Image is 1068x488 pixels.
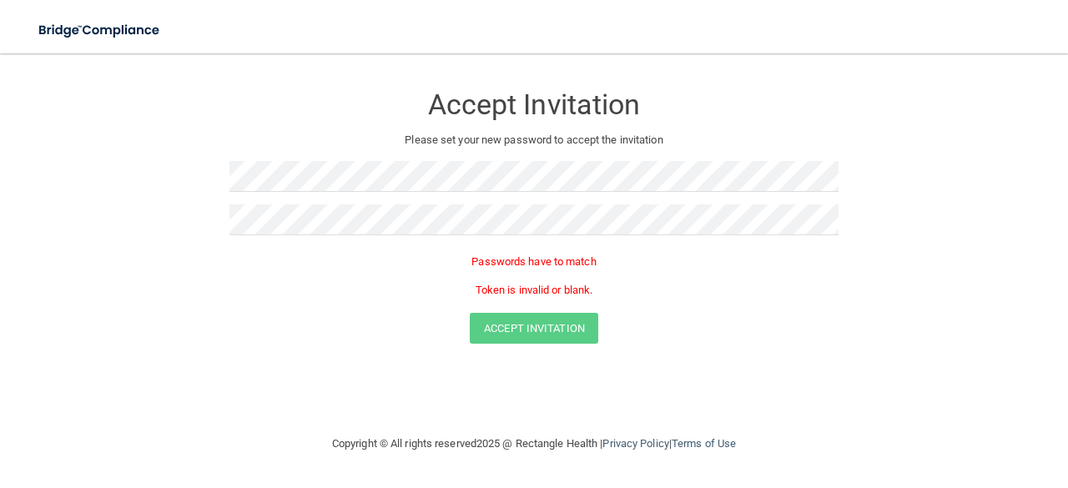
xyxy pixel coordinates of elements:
img: bridge_compliance_login_screen.278c3ca4.svg [25,13,175,48]
a: Privacy Policy [602,437,668,450]
button: Accept Invitation [470,313,598,344]
a: Terms of Use [672,437,736,450]
h3: Accept Invitation [229,89,839,120]
p: Token is invalid or blank. [229,280,839,300]
p: Passwords have to match [229,252,839,272]
div: Copyright © All rights reserved 2025 @ Rectangle Health | | [229,417,839,470]
p: Please set your new password to accept the invitation [242,130,826,150]
iframe: Drift Widget Chat Controller [985,373,1048,436]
